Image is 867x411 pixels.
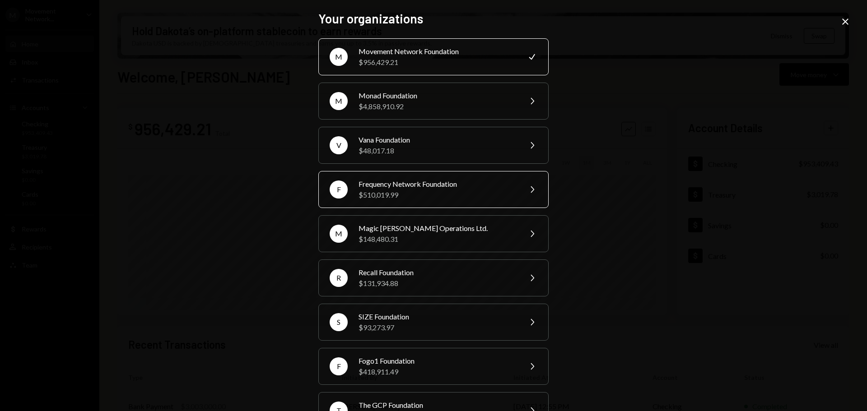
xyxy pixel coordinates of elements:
div: SIZE Foundation [359,311,516,322]
div: Monad Foundation [359,90,516,101]
button: MMagic [PERSON_NAME] Operations Ltd.$148,480.31 [318,215,549,252]
div: Vana Foundation [359,134,516,145]
div: F [330,180,348,199]
div: The GCP Foundation [359,400,516,411]
div: $131,934.88 [359,278,516,289]
button: SSIZE Foundation$93,273.97 [318,304,549,341]
div: $4,858,910.92 [359,101,516,112]
div: R [330,269,348,287]
div: $148,480.31 [359,234,516,245]
div: F [330,357,348,375]
div: S [330,313,348,331]
div: M [330,92,348,110]
div: $510,019.99 [359,189,516,200]
div: M [330,48,348,66]
button: MMonad Foundation$4,858,910.92 [318,83,549,120]
div: $956,429.21 [359,57,516,68]
button: MMovement Network Foundation$956,429.21 [318,38,549,75]
div: $93,273.97 [359,322,516,333]
div: Frequency Network Foundation [359,179,516,189]
button: VVana Foundation$48,017.18 [318,127,549,164]
button: FFogo1 Foundation$418,911.49 [318,348,549,385]
div: Fogo1 Foundation [359,356,516,366]
div: Recall Foundation [359,267,516,278]
button: RRecall Foundation$131,934.88 [318,259,549,296]
div: Magic [PERSON_NAME] Operations Ltd. [359,223,516,234]
h2: Your organizations [318,10,549,28]
div: $48,017.18 [359,145,516,156]
button: FFrequency Network Foundation$510,019.99 [318,171,549,208]
div: M [330,225,348,243]
div: $418,911.49 [359,366,516,377]
div: V [330,136,348,154]
div: Movement Network Foundation [359,46,516,57]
